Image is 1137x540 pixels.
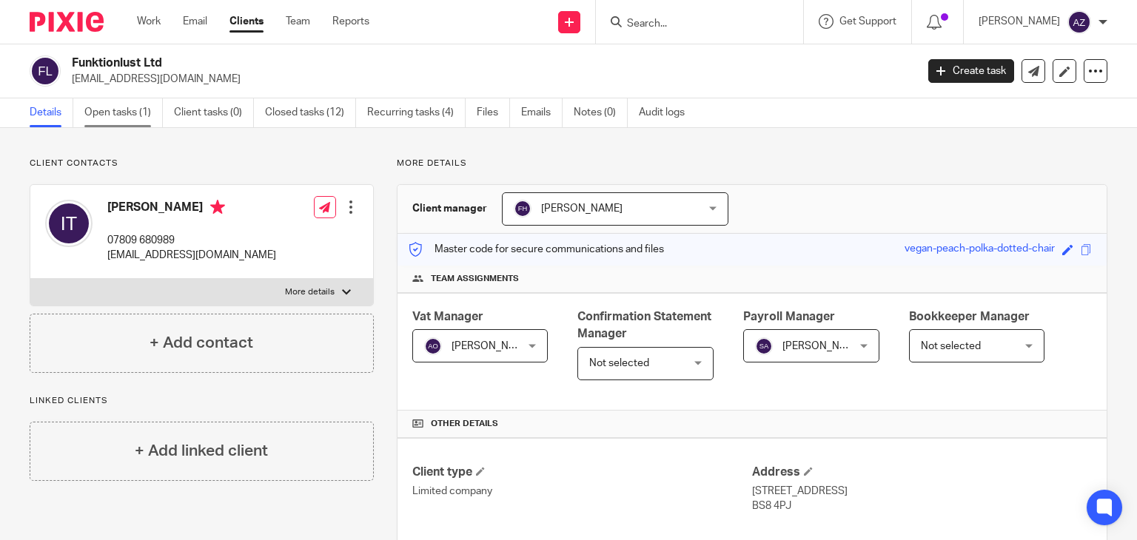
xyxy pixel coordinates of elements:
span: Payroll Manager [743,311,835,323]
h4: + Add linked client [135,439,268,462]
span: Not selected [921,341,981,351]
span: Bookkeeper Manager [909,311,1030,323]
p: 07809 680989 [107,233,276,248]
a: Clients [229,14,264,29]
p: More details [285,286,335,298]
a: Emails [521,98,563,127]
p: Master code for secure communications and files [409,242,664,257]
img: Pixie [30,12,104,32]
a: Notes (0) [574,98,628,127]
img: svg%3E [424,337,442,355]
span: [PERSON_NAME] [452,341,533,351]
p: Limited company [412,484,752,499]
h4: Address [752,465,1092,480]
a: Team [286,14,310,29]
span: Team assignments [431,273,519,285]
img: svg%3E [1067,10,1091,34]
h4: Client type [412,465,752,480]
a: Files [477,98,510,127]
a: Audit logs [639,98,696,127]
h4: [PERSON_NAME] [107,200,276,218]
span: Confirmation Statement Manager [577,311,711,340]
span: Get Support [839,16,896,27]
p: [PERSON_NAME] [979,14,1060,29]
h4: + Add contact [150,331,253,354]
a: Reports [332,14,369,29]
p: More details [397,158,1107,169]
h3: Client manager [412,201,487,216]
div: vegan-peach-polka-dotted-chair [905,241,1055,258]
img: svg%3E [514,200,531,217]
img: svg%3E [30,55,61,87]
a: Client tasks (0) [174,98,254,127]
p: [EMAIL_ADDRESS][DOMAIN_NAME] [107,248,276,263]
img: svg%3E [45,200,93,247]
a: Email [183,14,207,29]
span: Not selected [589,358,649,368]
a: Work [137,14,161,29]
a: Closed tasks (12) [265,98,356,127]
span: Vat Manager [412,311,483,323]
p: BS8 4PJ [752,499,1092,513]
a: Details [30,98,73,127]
span: [PERSON_NAME] [782,341,864,351]
span: Other details [431,418,498,430]
p: Linked clients [30,395,374,407]
p: [EMAIL_ADDRESS][DOMAIN_NAME] [72,72,906,87]
p: [STREET_ADDRESS] [752,484,1092,499]
img: svg%3E [755,337,773,355]
input: Search [625,18,759,31]
a: Open tasks (1) [84,98,163,127]
i: Primary [210,200,225,215]
h2: Funktionlust Ltd [72,55,739,71]
a: Create task [928,59,1014,83]
p: Client contacts [30,158,374,169]
span: [PERSON_NAME] [541,203,623,214]
a: Recurring tasks (4) [367,98,466,127]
